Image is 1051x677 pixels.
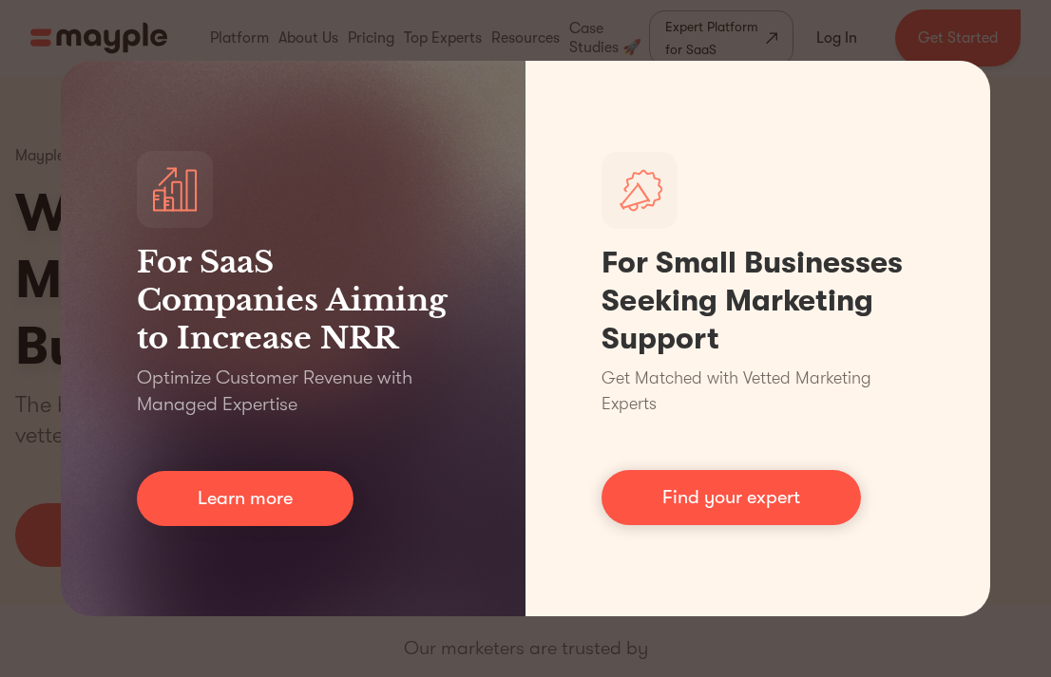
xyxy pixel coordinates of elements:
[137,471,354,526] a: Learn more
[602,244,914,358] h1: For Small Businesses Seeking Marketing Support
[602,366,914,417] p: Get Matched with Vetted Marketing Experts
[137,365,449,418] p: Optimize Customer Revenue with Managed Expertise
[137,243,449,357] h3: For SaaS Companies Aiming to Increase NRR
[602,470,861,525] a: Find your expert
